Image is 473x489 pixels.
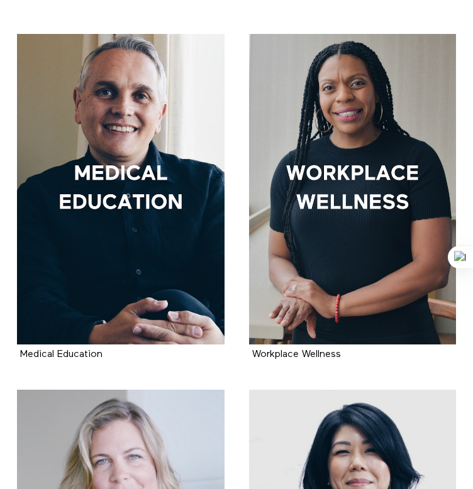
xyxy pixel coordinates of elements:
[249,34,457,344] a: Workplace Wellness
[252,349,341,360] strong: Workplace Wellness
[20,349,103,359] a: Medical Education
[252,349,341,359] a: Workplace Wellness
[17,34,225,344] a: Medical Education
[20,349,103,360] strong: Medical Education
